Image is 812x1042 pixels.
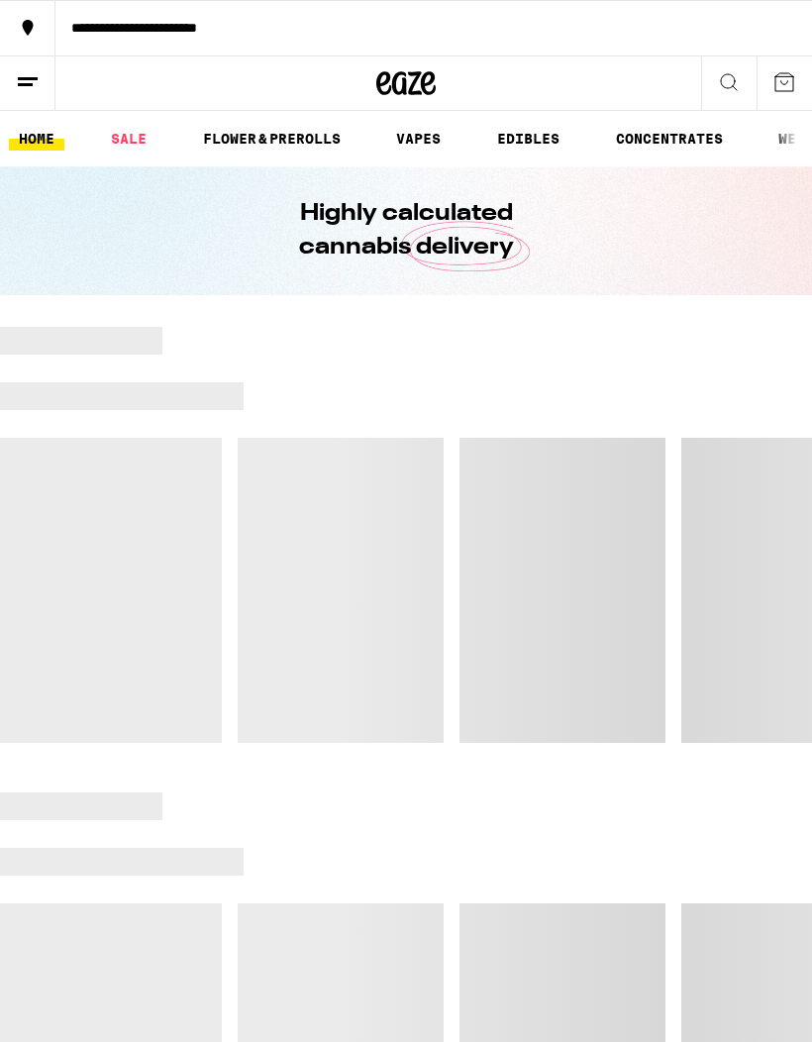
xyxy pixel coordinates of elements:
a: VAPES [386,127,451,151]
a: SALE [101,127,156,151]
a: EDIBLES [487,127,569,151]
a: FLOWER & PREROLLS [193,127,351,151]
a: HOME [9,127,64,151]
a: CONCENTRATES [606,127,733,151]
h1: Highly calculated cannabis delivery [243,197,569,264]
